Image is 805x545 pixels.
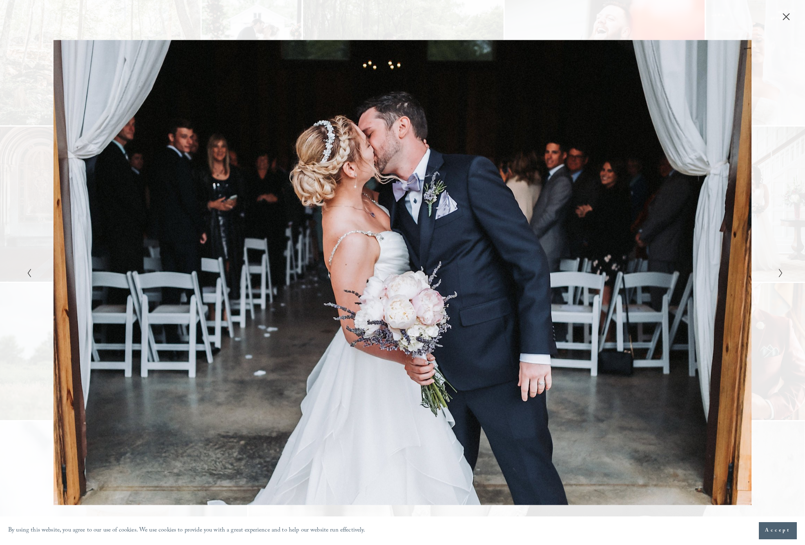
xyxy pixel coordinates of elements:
[8,525,366,537] p: By using this website, you agree to our use of cookies. We use cookies to provide you with a grea...
[780,12,793,21] button: Close
[759,522,797,539] button: Accept
[24,268,29,278] button: Previous Slide
[776,268,781,278] button: Next Slide
[765,527,791,535] span: Accept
